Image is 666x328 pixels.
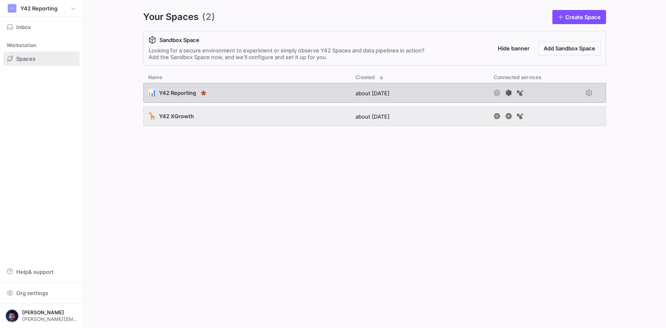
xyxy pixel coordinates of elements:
[355,90,390,97] span: about [DATE]
[20,5,57,12] span: Y42 Reporting
[159,113,194,119] span: Y42 XGrowth
[143,10,199,24] span: Your Spaces
[16,268,54,275] span: Help & support
[494,75,541,80] span: Connected services
[538,41,601,55] button: Add Sandbox Space
[16,290,48,296] span: Org settings
[202,10,215,24] span: (2)
[552,10,606,24] a: Create Space
[3,291,80,297] a: Org settings
[355,113,390,120] span: about [DATE]
[492,41,535,55] button: Hide banner
[148,75,162,80] span: Name
[16,55,35,62] span: Spaces
[16,24,31,30] span: Inbox
[3,20,80,34] button: Inbox
[3,286,80,300] button: Org settings
[565,14,601,20] span: Create Space
[148,112,156,120] span: 🦒
[3,265,80,279] button: Help& support
[544,45,595,52] span: Add Sandbox Space
[8,4,16,12] div: YR
[148,89,156,97] span: 📊
[498,45,529,52] span: Hide banner
[3,39,80,52] div: Workstation
[5,309,19,323] img: https://storage.googleapis.com/y42-prod-data-exchange/images/zn2Dipnt5kSdWZ4U6JymtAUNwkc8DG3H2NRM...
[355,75,375,80] span: Created
[3,52,80,66] a: Spaces
[22,316,77,322] span: [PERSON_NAME][EMAIL_ADDRESS][PERSON_NAME][DOMAIN_NAME]
[3,307,80,325] button: https://storage.googleapis.com/y42-prod-data-exchange/images/zn2Dipnt5kSdWZ4U6JymtAUNwkc8DG3H2NRM...
[22,310,77,316] span: [PERSON_NAME]
[143,83,606,106] div: Press SPACE to select this row.
[159,89,196,96] span: Y42 Reporting
[143,106,606,129] div: Press SPACE to select this row.
[159,37,199,43] span: Sandbox Space
[149,47,425,60] div: Looking for a secure environment to experiment or simply observe Y42 Spaces and data pipelines in...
